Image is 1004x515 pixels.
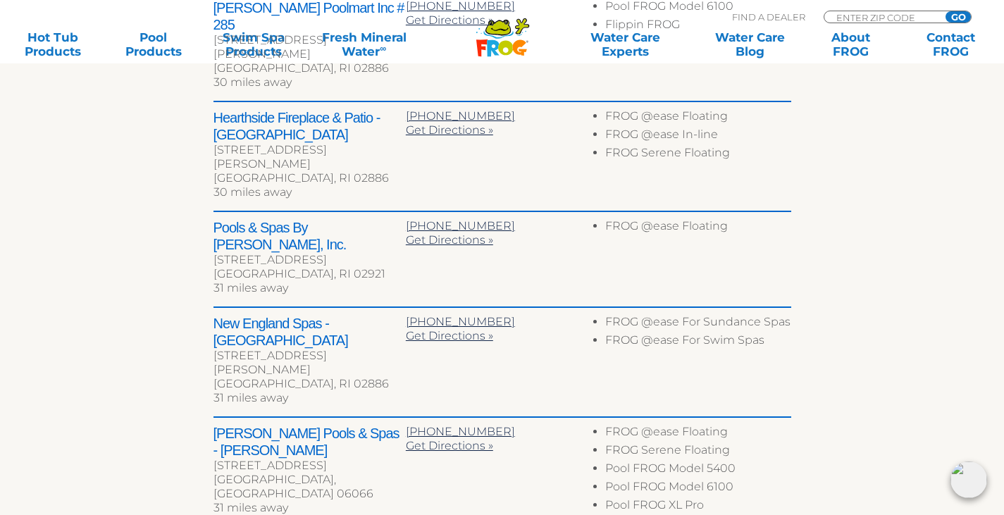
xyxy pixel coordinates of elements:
a: [PHONE_NUMBER] [406,315,515,328]
div: [STREET_ADDRESS][PERSON_NAME] [213,33,406,61]
div: [GEOGRAPHIC_DATA], RI 02886 [213,377,406,391]
a: Get Directions » [406,13,493,27]
a: AboutFROG [812,30,890,58]
a: [PHONE_NUMBER] [406,109,515,123]
li: FROG Serene Floating [605,443,791,461]
span: 31 miles away [213,501,288,514]
div: [GEOGRAPHIC_DATA], RI 02886 [213,171,406,185]
a: Get Directions » [406,439,493,452]
li: Flippin FROG [605,18,791,36]
span: 31 miles away [213,391,288,404]
a: Hot TubProducts [14,30,92,58]
h2: [PERSON_NAME] Pools & Spas - [PERSON_NAME] [213,425,406,459]
li: FROG @ease For Swim Spas [605,333,791,352]
h2: Pools & Spas By [PERSON_NAME], Inc. [213,219,406,253]
input: Zip Code Form [835,11,930,23]
input: GO [946,11,971,23]
li: FROG @ease Floating [605,219,791,237]
span: 30 miles away [213,75,292,89]
div: [STREET_ADDRESS] [213,253,406,267]
span: 31 miles away [213,281,288,294]
li: FROG @ease For Sundance Spas [605,315,791,333]
div: [GEOGRAPHIC_DATA], RI 02886 [213,61,406,75]
a: [PHONE_NUMBER] [406,219,515,232]
a: PoolProducts [114,30,192,58]
div: [STREET_ADDRESS][PERSON_NAME] [213,349,406,377]
a: Get Directions » [406,233,493,247]
a: Get Directions » [406,329,493,342]
h2: New England Spas - [GEOGRAPHIC_DATA] [213,315,406,349]
a: ContactFROG [912,30,990,58]
div: [STREET_ADDRESS][PERSON_NAME] [213,143,406,171]
a: Get Directions » [406,123,493,137]
li: FROG @ease In-line [605,128,791,146]
li: Pool FROG Model 6100 [605,480,791,498]
span: 30 miles away [213,185,292,199]
img: openIcon [950,461,987,498]
li: FROG @ease Floating [605,109,791,128]
h2: Hearthside Fireplace & Patio - [GEOGRAPHIC_DATA] [213,109,406,143]
li: Pool FROG Model 5400 [605,461,791,480]
div: [STREET_ADDRESS] [213,459,406,473]
li: FROG @ease Floating [605,425,791,443]
div: [GEOGRAPHIC_DATA], [GEOGRAPHIC_DATA] 06066 [213,473,406,501]
a: [PHONE_NUMBER] [406,425,515,438]
li: FROG Serene Floating [605,146,791,164]
div: [GEOGRAPHIC_DATA], RI 02921 [213,267,406,281]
